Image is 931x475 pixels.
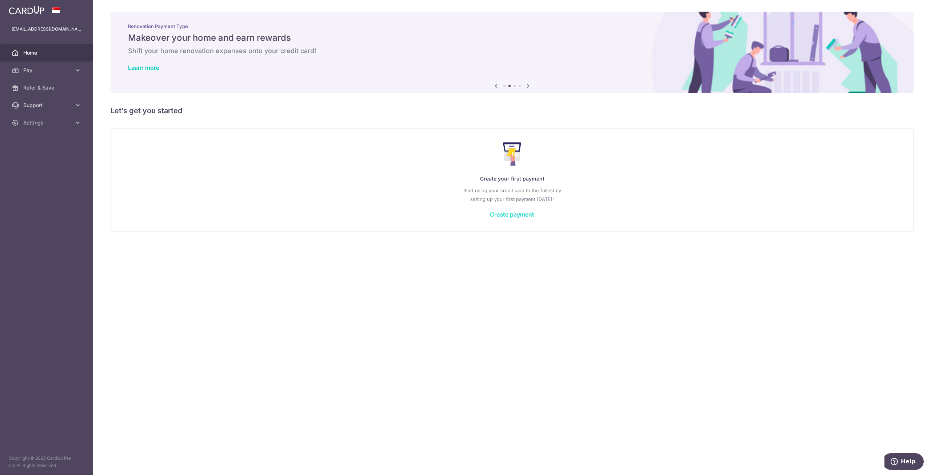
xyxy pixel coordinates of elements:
[23,102,71,109] span: Support
[128,64,159,71] a: Learn more
[23,49,71,56] span: Home
[128,47,896,55] h6: Shift your home renovation expenses onto your credit card!
[23,67,71,74] span: Pay
[503,142,522,166] img: Make Payment
[128,32,896,44] h5: Makeover your home and earn rewards
[490,211,534,218] a: Create payment
[12,25,81,33] p: [EMAIL_ADDRESS][DOMAIN_NAME]
[125,174,899,183] p: Create your first payment
[884,453,924,471] iframe: Opens a widget where you can find more information
[111,105,914,116] h5: Let’s get you started
[23,119,71,126] span: Settings
[125,186,899,203] p: Start using your credit card to the fullest by setting up your first payment [DATE]!
[23,84,71,91] span: Refer & Save
[128,23,896,29] p: Renovation Payment Type
[111,12,914,93] img: Renovation banner
[9,6,44,15] img: CardUp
